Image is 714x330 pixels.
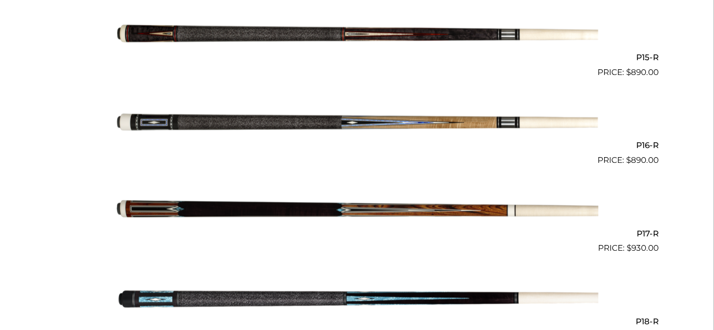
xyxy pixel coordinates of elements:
[55,83,659,167] a: P16-R $890.00
[55,224,659,242] h2: P17-R
[627,243,632,253] span: $
[55,48,659,66] h2: P15-R
[55,312,659,330] h2: P18-R
[627,67,659,77] bdi: 890.00
[55,170,659,255] a: P17-R $930.00
[627,67,631,77] span: $
[627,155,631,165] span: $
[116,170,598,251] img: P17-R
[627,155,659,165] bdi: 890.00
[627,243,659,253] bdi: 930.00
[116,83,598,163] img: P16-R
[55,137,659,154] h2: P16-R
